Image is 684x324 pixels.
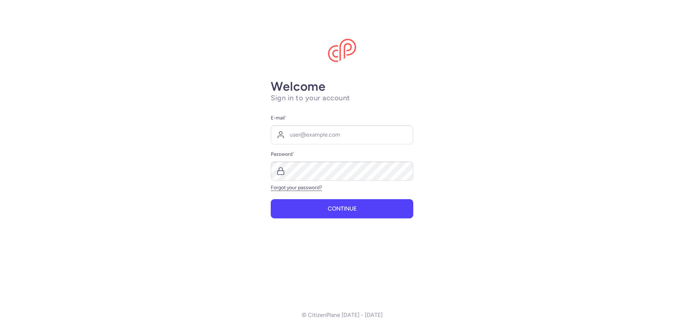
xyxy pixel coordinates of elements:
[302,312,383,318] p: © CitizenPlane [DATE] - [DATE]
[271,150,413,159] label: Password
[271,125,413,144] input: user@example.com
[271,79,326,94] strong: Welcome
[328,206,357,212] span: Continue
[271,185,322,191] a: Forgot your password?
[328,39,356,62] img: CitizenPlane logo
[271,199,413,218] button: Continue
[271,94,413,102] h1: Sign in to your account
[271,114,413,122] label: E-mail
